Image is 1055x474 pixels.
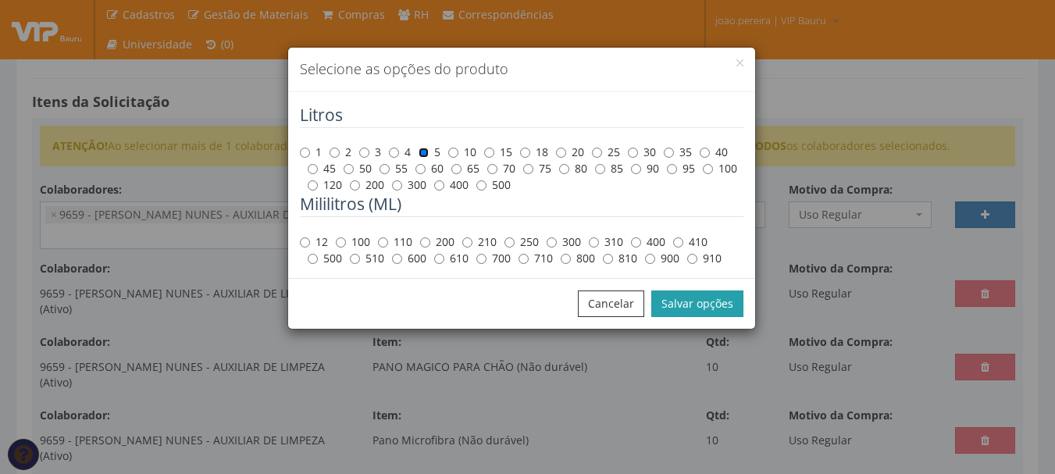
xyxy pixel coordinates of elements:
[651,290,743,317] button: Salvar opções
[561,251,595,266] label: 800
[700,144,728,160] label: 40
[389,144,411,160] label: 4
[344,161,372,176] label: 50
[673,234,707,250] label: 410
[578,290,644,317] button: Cancelar
[434,177,469,193] label: 400
[350,177,384,193] label: 200
[589,234,623,250] label: 310
[300,144,322,160] label: 1
[487,161,515,176] label: 70
[308,177,342,193] label: 120
[645,251,679,266] label: 900
[308,251,342,266] label: 500
[420,234,454,250] label: 200
[559,161,587,176] label: 80
[336,234,370,250] label: 100
[628,144,656,160] label: 30
[603,251,637,266] label: 810
[300,234,328,250] label: 12
[462,234,497,250] label: 210
[300,104,743,128] legend: Litros
[631,234,665,250] label: 400
[667,161,695,176] label: 95
[592,144,620,160] label: 25
[308,161,336,176] label: 45
[300,59,743,80] h4: Selecione as opções do produto
[434,251,469,266] label: 610
[595,161,623,176] label: 85
[392,177,426,193] label: 300
[476,251,511,266] label: 700
[703,161,737,176] label: 100
[415,161,444,176] label: 60
[448,144,476,160] label: 10
[476,177,511,193] label: 500
[556,144,584,160] label: 20
[419,144,440,160] label: 5
[330,144,351,160] label: 2
[687,251,722,266] label: 910
[392,251,426,266] label: 600
[350,251,384,266] label: 510
[504,234,539,250] label: 250
[664,144,692,160] label: 35
[631,161,659,176] label: 90
[520,144,548,160] label: 18
[519,251,553,266] label: 710
[378,234,412,250] label: 110
[523,161,551,176] label: 75
[380,161,408,176] label: 55
[484,144,512,160] label: 15
[451,161,479,176] label: 65
[547,234,581,250] label: 300
[359,144,381,160] label: 3
[300,193,743,217] legend: Mililitros (ML)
